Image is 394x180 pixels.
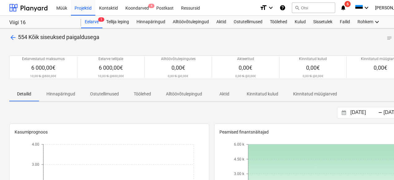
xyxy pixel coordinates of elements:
[31,64,55,71] span: 6 000,00€
[134,91,151,97] p: Töölehed
[32,162,39,167] tspan: 3.00
[339,109,349,116] button: Interact with the calendar and add the check-in date for your trip.
[166,91,202,97] p: Alltöövõtulepingud
[336,16,354,28] a: Failid
[9,34,17,41] span: arrow_back
[234,157,245,161] tspan: 4.50 k
[230,16,266,28] a: Ostutellimused
[266,16,291,28] a: Töölehed
[81,16,102,28] div: Eelarve
[168,74,188,78] p: 0,00 tk @ 0,00€
[234,172,245,176] tspan: 3.00 k
[99,64,123,71] span: 6 000,00€
[239,64,252,71] span: 0,00€
[98,17,104,22] span: 1
[81,16,102,28] a: Eelarve1
[387,35,392,41] span: notes
[235,74,256,78] p: 0,00 tk @ 0,00€
[171,64,185,71] span: 0,00€
[310,16,336,28] a: Sissetulek
[293,91,337,97] p: Kinnitatud müügiarved
[98,74,124,78] p: 10,00 tk @ 600,00€
[299,56,327,62] p: Kinnitatud kulud
[18,34,99,40] span: 554 Kõik siseuksed paigaldusega
[234,142,245,147] tspan: 6.00 k
[303,74,323,78] p: 0,00 tk @ 0,00€
[90,91,119,97] p: Ostutellimused
[349,108,381,117] input: Algus
[354,16,384,28] div: Rohkem
[378,111,382,115] div: -
[373,18,381,26] i: keyboard_arrow_down
[169,16,213,28] a: Alltöövõtulepingud
[363,150,394,180] iframe: Chat Widget
[102,16,133,28] a: Tellija leping
[17,91,32,97] p: Detailid
[133,16,169,28] a: Hinnapäringud
[306,64,320,71] span: 0,00€
[148,4,154,8] span: 4
[247,91,278,97] p: Kinnitatud kulud
[291,16,310,28] a: Kulud
[217,91,232,97] p: Aktid
[374,64,387,71] span: 0,00€
[22,56,65,62] p: Eelarvestatud maksumus
[30,74,56,78] p: 10,00 tk @ 600,00€
[32,142,39,147] tspan: 4.00
[98,56,123,62] p: Eelarve tellijale
[15,129,204,135] p: Kasumiprognoos
[9,20,74,26] div: Viigi 16
[213,16,230,28] a: Aktid
[237,56,254,62] p: Akteeritud
[46,91,75,97] p: Hinnapäringud
[161,56,196,62] p: Alltöövõtulepingutes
